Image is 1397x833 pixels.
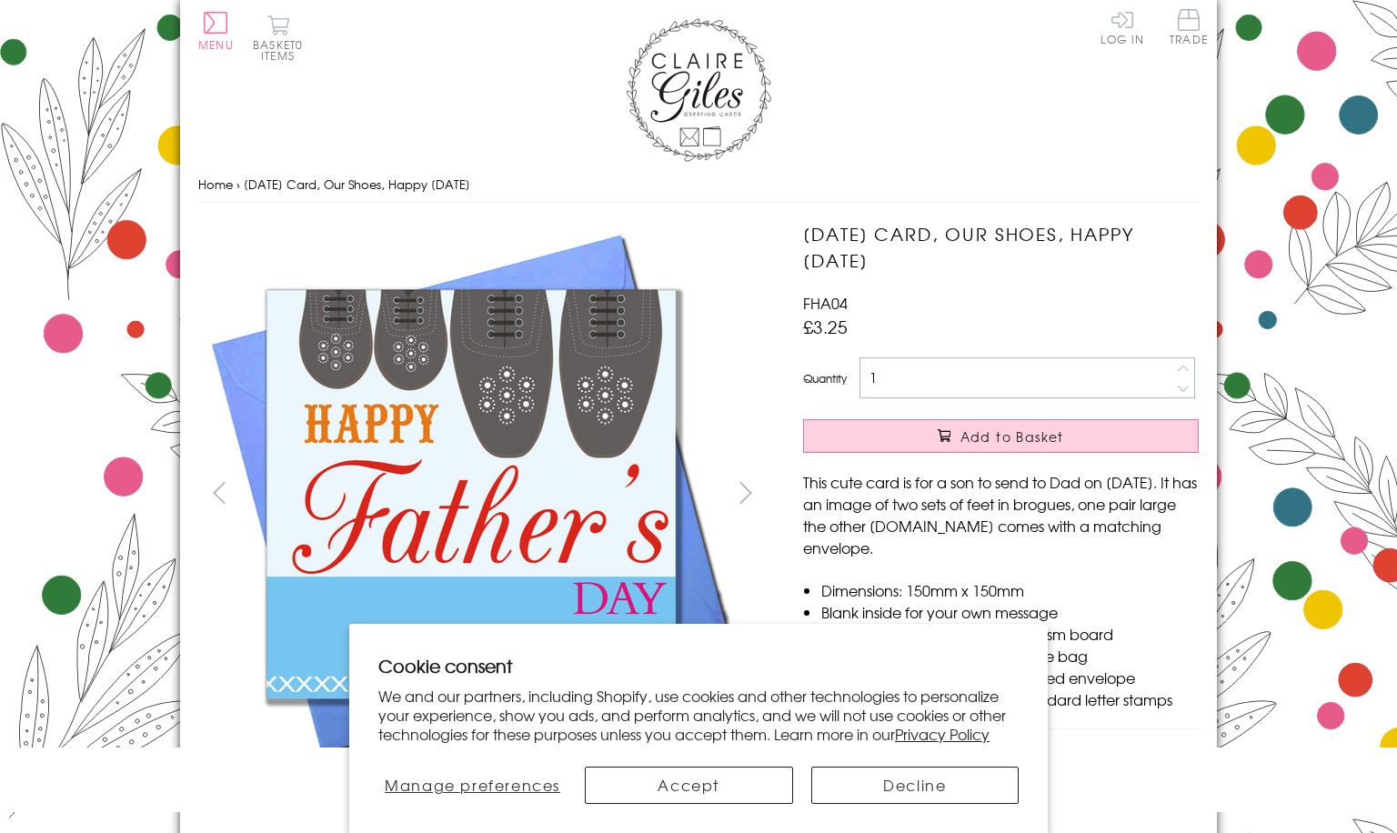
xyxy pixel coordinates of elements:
button: Manage preferences [378,767,567,804]
span: Menu [198,36,234,53]
span: FHA04 [803,292,848,314]
span: £3.25 [803,314,848,339]
nav: breadcrumbs [198,166,1199,204]
span: › [236,176,240,193]
a: Trade [1170,9,1208,48]
p: This cute card is for a son to send to Dad on [DATE]. It has an image of two sets of feet in brog... [803,471,1199,558]
li: Dimensions: 150mm x 150mm [821,579,1199,601]
button: Basket0 items [253,15,303,61]
h1: [DATE] Card, Our Shoes, Happy [DATE] [803,221,1199,274]
button: Add to Basket [803,419,1199,453]
button: Accept [585,767,792,804]
img: Claire Giles Greetings Cards [626,18,771,162]
p: We and our partners, including Shopify, use cookies and other technologies to personalize your ex... [378,687,1019,743]
button: next [726,472,767,513]
a: Log In [1101,9,1144,45]
span: Manage preferences [385,774,560,796]
span: Trade [1170,9,1208,45]
span: [DATE] Card, Our Shoes, Happy [DATE] [244,176,470,193]
h2: Cookie consent [378,653,1019,678]
a: Home [198,176,233,193]
button: prev [198,472,239,513]
button: Menu [198,12,234,50]
li: Blank inside for your own message [821,601,1199,623]
label: Quantity [803,370,847,386]
img: Father's Day Card, Our Shoes, Happy Father's Day [198,221,744,767]
span: 0 items [261,36,303,64]
a: Privacy Policy [895,723,990,745]
button: Decline [811,767,1019,804]
span: Add to Basket [960,427,1064,446]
